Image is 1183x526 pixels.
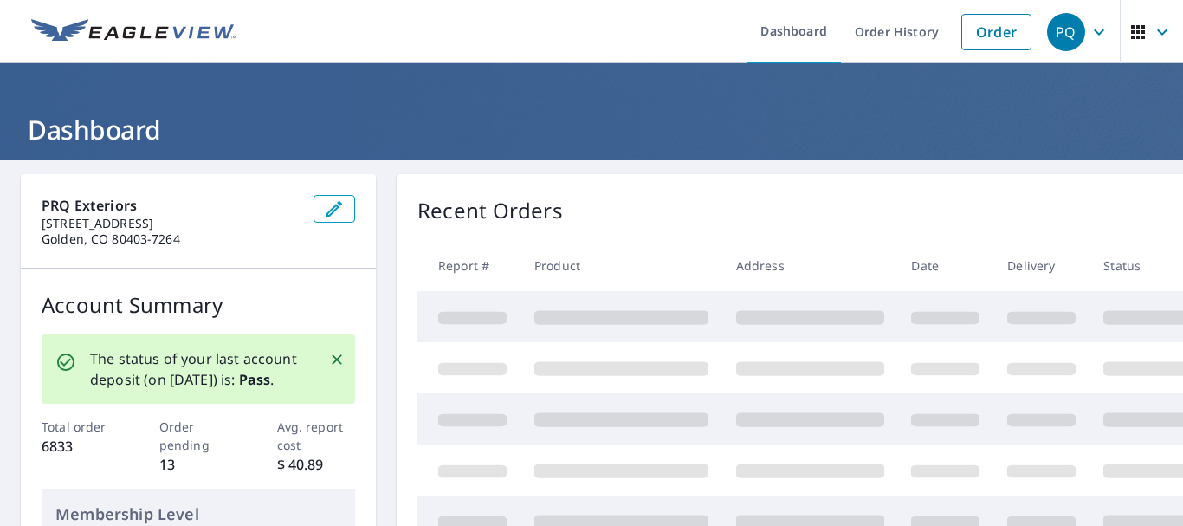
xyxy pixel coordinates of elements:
[993,240,1089,291] th: Delivery
[42,436,120,457] p: 6833
[55,503,341,526] p: Membership Level
[42,231,300,247] p: Golden, CO 80403-7264
[722,240,898,291] th: Address
[897,240,993,291] th: Date
[42,195,300,216] p: PRQ Exteriors
[277,418,356,454] p: Avg. report cost
[520,240,722,291] th: Product
[1047,13,1085,51] div: PQ
[326,348,348,371] button: Close
[417,240,520,291] th: Report #
[159,454,238,475] p: 13
[42,289,355,321] p: Account Summary
[277,454,356,475] p: $ 40.89
[31,19,236,45] img: EV Logo
[21,112,1162,147] h1: Dashboard
[961,14,1031,50] a: Order
[159,418,238,454] p: Order pending
[42,216,300,231] p: [STREET_ADDRESS]
[42,418,120,436] p: Total order
[239,370,271,389] b: Pass
[417,195,563,226] p: Recent Orders
[90,348,308,390] p: The status of your last account deposit (on [DATE]) is: .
